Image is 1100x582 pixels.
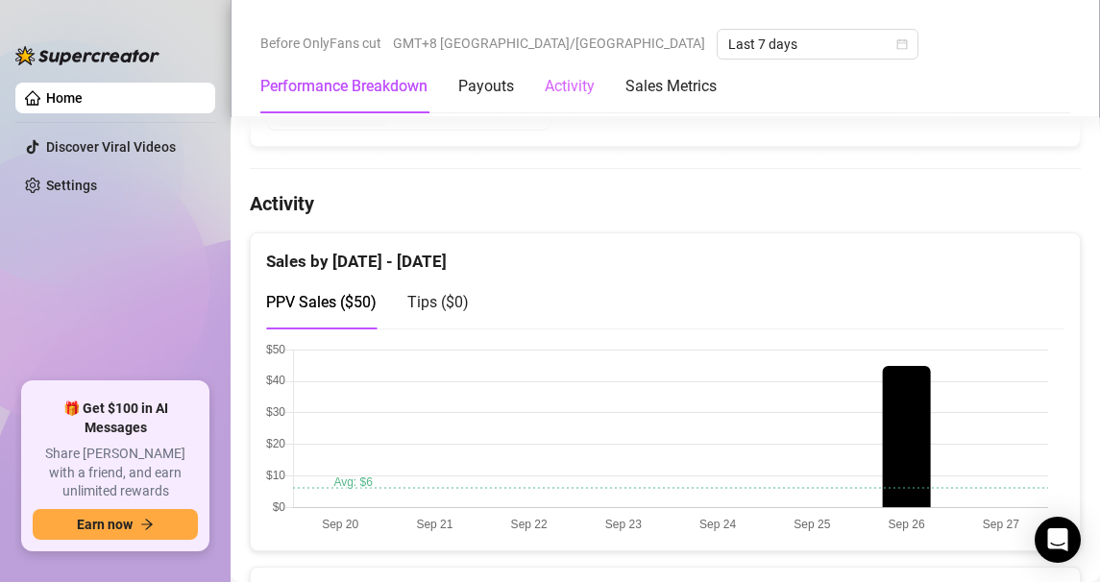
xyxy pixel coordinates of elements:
span: Tips ( $0 ) [407,293,469,311]
span: Share [PERSON_NAME] with a friend, and earn unlimited rewards [33,445,198,501]
a: Discover Viral Videos [46,139,176,155]
button: Earn nowarrow-right [33,509,198,540]
span: Earn now [77,517,133,532]
div: Open Intercom Messenger [1035,517,1081,563]
span: 🎁 Get $100 in AI Messages [33,400,198,437]
span: Before OnlyFans cut [260,29,381,58]
div: Sales Metrics [625,75,717,98]
span: Last 7 days [728,30,907,59]
h4: Activity [250,190,1081,217]
div: Performance Breakdown [260,75,428,98]
a: Settings [46,178,97,193]
div: Payouts [458,75,514,98]
div: Sales by [DATE] - [DATE] [266,233,1064,275]
span: calendar [896,38,908,50]
a: Home [46,90,83,106]
div: Activity [545,75,595,98]
span: arrow-right [140,518,154,531]
span: GMT+8 [GEOGRAPHIC_DATA]/[GEOGRAPHIC_DATA] [393,29,705,58]
img: logo-BBDzfeDw.svg [15,46,159,65]
span: PPV Sales ( $50 ) [266,293,377,311]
